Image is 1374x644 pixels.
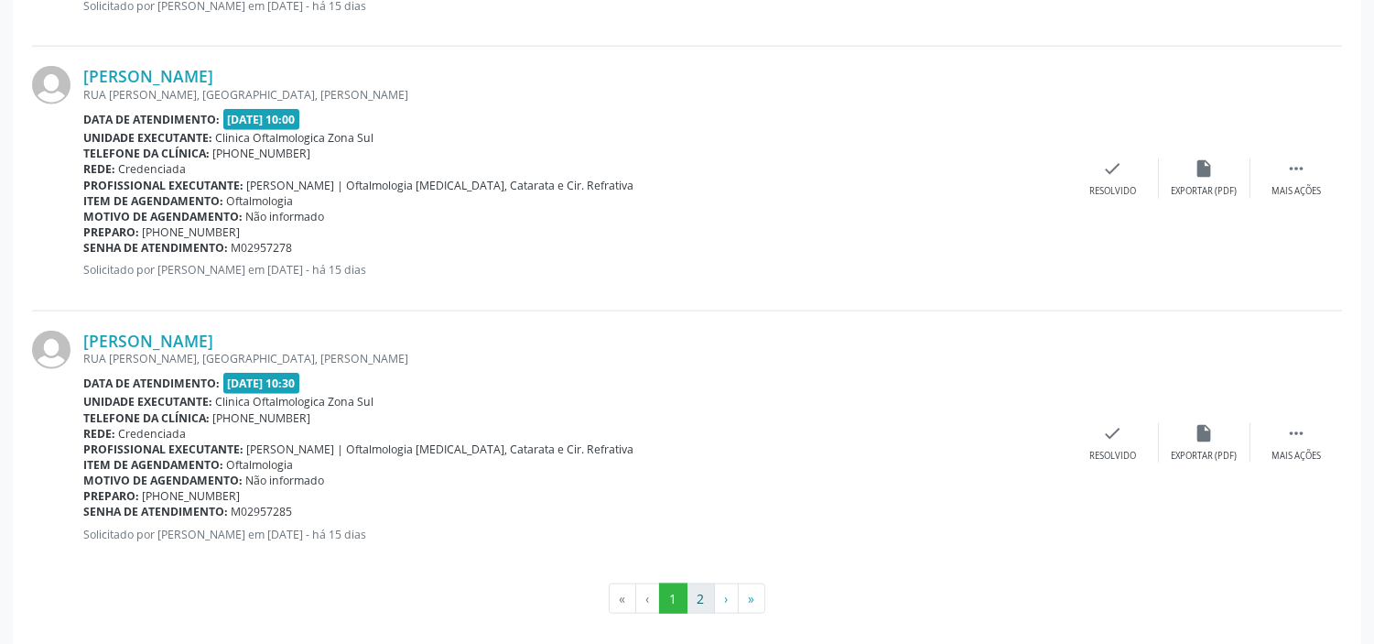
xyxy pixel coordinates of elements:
[216,394,374,409] span: Clinica Oftalmologica Zona Sul
[83,161,115,177] b: Rede:
[143,488,241,504] span: [PHONE_NUMBER]
[232,504,293,519] span: M02957285
[83,193,223,209] b: Item de agendamento:
[83,262,1067,278] p: Solicitado por [PERSON_NAME] em [DATE] - há 15 dias
[83,376,220,391] b: Data de atendimento:
[83,351,1067,366] div: RUA [PERSON_NAME], [GEOGRAPHIC_DATA], [PERSON_NAME]
[687,584,715,615] button: Go to page 2
[119,161,187,177] span: Credenciada
[1271,450,1321,463] div: Mais ações
[738,584,765,615] button: Go to last page
[83,426,115,442] b: Rede:
[247,178,634,193] span: [PERSON_NAME] | Oftalmologia [MEDICAL_DATA], Catarata e Cir. Refrativa
[83,488,139,504] b: Preparo:
[216,130,374,146] span: Clinica Oftalmologica Zona Sul
[1286,158,1306,179] i: 
[83,87,1067,103] div: RUA [PERSON_NAME], [GEOGRAPHIC_DATA], [PERSON_NAME]
[83,504,228,519] b: Senha de atendimento:
[83,240,228,256] b: Senha de atendimento:
[83,473,243,488] b: Motivo de agendamento:
[83,130,212,146] b: Unidade executante:
[246,473,325,488] span: Não informado
[227,193,294,209] span: Oftalmologia
[83,331,213,351] a: [PERSON_NAME]
[1089,185,1136,198] div: Resolvido
[232,240,293,256] span: M02957278
[119,426,187,442] span: Credenciada
[83,224,139,240] b: Preparo:
[83,442,243,457] b: Profissional executante:
[1172,450,1238,463] div: Exportar (PDF)
[1195,158,1215,179] i: insert_drive_file
[1195,423,1215,443] i: insert_drive_file
[32,331,70,369] img: img
[1271,185,1321,198] div: Mais ações
[247,442,634,457] span: [PERSON_NAME] | Oftalmologia [MEDICAL_DATA], Catarata e Cir. Refrativa
[659,584,687,615] button: Go to page 1
[1103,423,1123,443] i: check
[227,457,294,473] span: Oftalmologia
[83,394,212,409] b: Unidade executante:
[83,178,243,193] b: Profissional executante:
[246,209,325,224] span: Não informado
[83,410,210,426] b: Telefone da clínica:
[223,373,300,394] span: [DATE] 10:30
[213,146,311,161] span: [PHONE_NUMBER]
[83,209,243,224] b: Motivo de agendamento:
[83,527,1067,542] p: Solicitado por [PERSON_NAME] em [DATE] - há 15 dias
[1103,158,1123,179] i: check
[83,457,223,473] b: Item de agendamento:
[32,66,70,104] img: img
[32,584,1342,615] ul: Pagination
[1286,423,1306,443] i: 
[83,146,210,161] b: Telefone da clínica:
[714,584,739,615] button: Go to next page
[83,66,213,86] a: [PERSON_NAME]
[1089,450,1136,463] div: Resolvido
[83,112,220,127] b: Data de atendimento:
[143,224,241,240] span: [PHONE_NUMBER]
[223,109,300,130] span: [DATE] 10:00
[1172,185,1238,198] div: Exportar (PDF)
[213,410,311,426] span: [PHONE_NUMBER]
